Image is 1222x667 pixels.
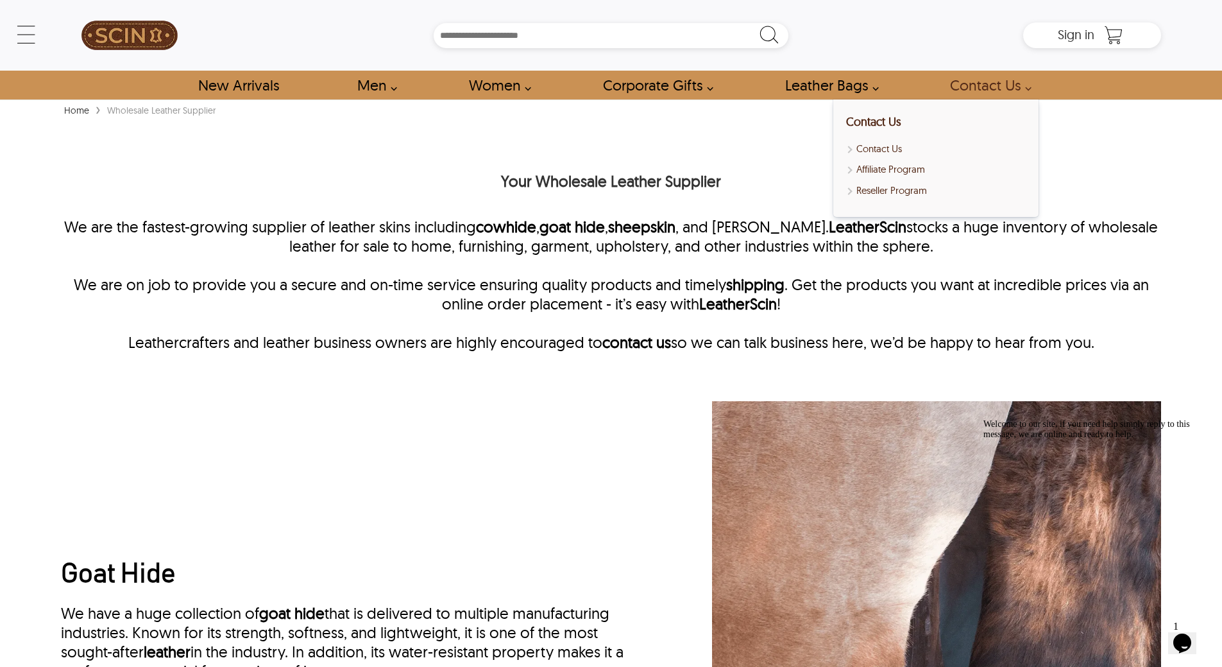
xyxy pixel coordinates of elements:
a: Home [61,105,92,116]
div: Leathercrafters and leather business owners are highly encouraged to so we can talk business here... [61,333,1161,352]
a: contact us [602,333,671,352]
span: Welcome to our site, if you need help simply reply to this message, we are online and ready to help. [5,5,212,25]
a: SCIN [61,6,198,64]
div: We are on job to provide you a secure and on-time service ensuring quality products and timely . ... [61,275,1161,333]
a: Shop Leather Corporate Gifts [588,71,720,100]
a: Contact Us [846,142,1026,157]
div: Wholesale Leather Supplier [104,104,219,117]
a: Goat Hide [61,561,176,588]
a: shop men's leather jackets [343,71,404,100]
a: cowhide [476,217,536,236]
a: goat hide [259,603,325,623]
a: Sign in [1058,31,1094,41]
a: shipping [726,275,785,294]
a: Affiliate Program [846,162,1026,177]
a: Shop New Arrivals [183,71,293,100]
a: Shopping Cart [1101,26,1126,45]
a: goat hide [539,217,605,236]
a: Shop Leather Bags [770,71,886,100]
iframe: chat widget [978,414,1209,609]
a: Reseller Program [846,184,1026,198]
span: › [96,98,101,120]
div: Welcome to our site, if you need help simply reply to this message, we are online and ready to help. [5,5,236,26]
a: leather [144,642,191,661]
strong: Your Wholesale Leather Supplier [501,171,721,191]
iframe: chat widget [1168,616,1209,654]
span: Sign in [1058,26,1094,42]
a: Shop Women Leather Jackets [454,71,538,100]
div: We are the fastest-growing supplier of leather skins including , , , and [PERSON_NAME]. stocks a ... [61,217,1161,275]
img: SCIN [81,6,178,64]
a: LeatherScin [699,294,777,313]
a: Contact Us [846,114,901,129]
a: sheepskin [608,217,675,236]
a: LeatherScin [829,217,906,236]
a: contact-us [935,71,1039,100]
